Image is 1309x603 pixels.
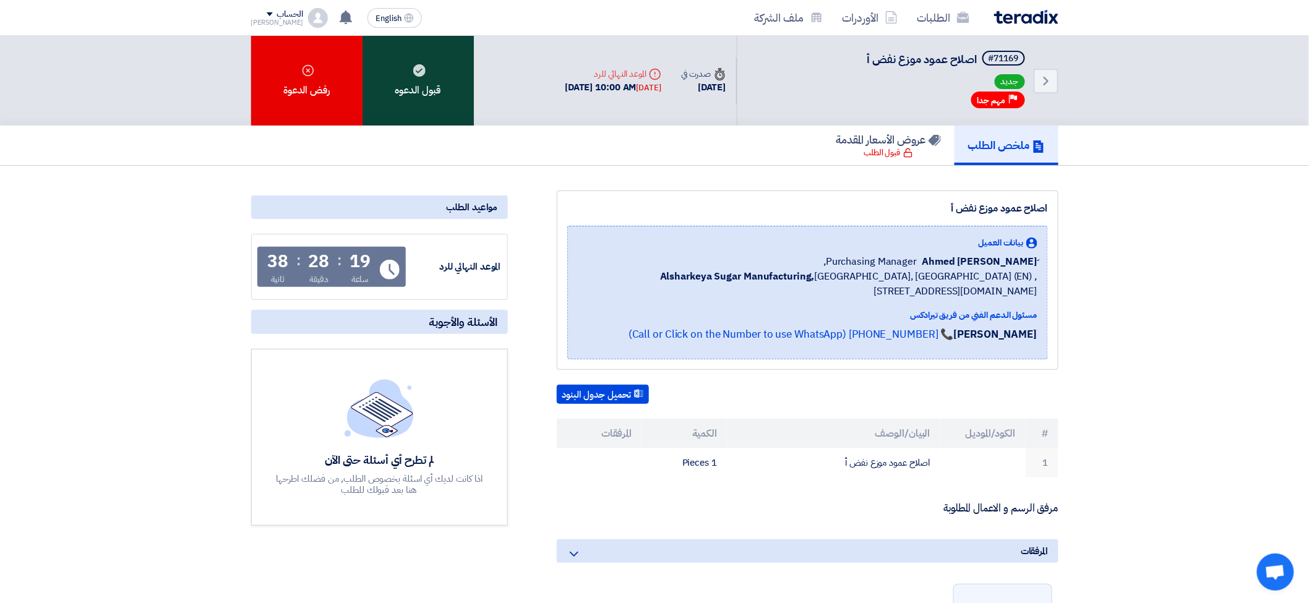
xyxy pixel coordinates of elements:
div: ساعة [351,273,369,286]
div: : [296,249,301,272]
div: اذا كانت لديك أي اسئلة بخصوص الطلب, من فضلك اطرحها هنا بعد قبولك للطلب [274,473,484,495]
h5: اصلاح عمود موزع نفض أ [867,51,1028,68]
th: الكمية [642,419,727,448]
div: [DATE] 10:00 AM [565,80,661,95]
a: عروض الأسعار المقدمة قبول الطلب [823,126,955,165]
div: الموعد النهائي للرد [408,260,501,274]
div: مسئول الدعم الفني من فريق تيرادكس [578,309,1037,322]
strong: [PERSON_NAME] [954,327,1037,342]
div: [DATE] [637,82,661,94]
td: 1 [1026,448,1058,477]
th: البيان/الوصف [727,419,940,448]
div: 19 [350,253,371,270]
div: #71169 [989,54,1019,63]
div: 38 [267,253,288,270]
span: المرفقات [1021,544,1048,558]
a: دردشة مفتوحة [1257,554,1294,591]
h5: عروض الأسعار المقدمة [836,132,941,147]
img: empty_state_list.svg [345,379,414,437]
span: [GEOGRAPHIC_DATA], [GEOGRAPHIC_DATA] (EN) ,[STREET_ADDRESS][DOMAIN_NAME] [578,269,1037,299]
th: الكود/الموديل [940,419,1026,448]
div: اصلاح عمود موزع نفض أ [567,201,1048,216]
div: قبول الطلب [864,147,913,159]
h5: ملخص الطلب [968,138,1045,152]
span: بيانات العميل [979,236,1024,249]
div: [PERSON_NAME] [251,19,304,26]
div: الحساب [277,9,303,20]
th: # [1026,419,1058,448]
button: تحميل جدول البنود [557,385,649,404]
span: اصلاح عمود موزع نفض أ [867,51,977,67]
span: Purchasing Manager, [823,254,917,269]
b: Alsharkeya Sugar Manufacturing, [660,269,815,284]
span: English [376,14,401,23]
img: Teradix logo [994,10,1058,24]
img: profile_test.png [308,8,328,28]
div: رفض الدعوة [251,36,363,126]
th: المرفقات [557,419,642,448]
div: قبول الدعوه [363,36,474,126]
span: الأسئلة والأجوبة [429,315,498,329]
div: : [337,249,341,272]
span: ِAhmed [PERSON_NAME] [922,254,1037,269]
div: صدرت في [681,67,726,80]
div: الموعد النهائي للرد [565,67,661,80]
a: الأوردرات [833,3,908,32]
div: 28 [309,253,330,270]
div: ثانية [271,273,285,286]
a: الطلبات [908,3,979,32]
a: ملخص الطلب [955,126,1058,165]
p: مرفق الرسم و الاعمال المطلوبة [557,502,1058,515]
span: مهم جدا [977,95,1006,106]
div: مواعيد الطلب [251,195,508,219]
div: [DATE] [681,80,726,95]
div: دقيقة [309,273,328,286]
td: 1 Pieces [642,448,727,477]
div: لم تطرح أي أسئلة حتى الآن [274,453,484,467]
a: ملف الشركة [745,3,833,32]
span: جديد [995,74,1025,89]
button: English [367,8,422,28]
a: 📞 [PHONE_NUMBER] (Call or Click on the Number to use WhatsApp) [629,327,954,342]
td: اصلاح عمود موزع نفض أ [727,448,940,477]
